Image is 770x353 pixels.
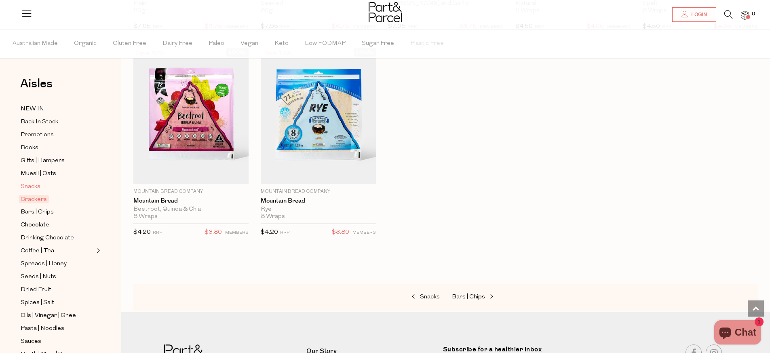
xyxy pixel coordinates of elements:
[21,117,58,127] span: Back In Stock
[113,30,146,58] span: Gluten Free
[21,220,49,230] span: Chocolate
[21,143,94,153] a: Books
[305,30,346,58] span: Low FODMAP
[21,207,54,217] span: Bars | Chips
[21,169,94,179] a: Muesli | Oats
[21,311,76,321] span: Oils | Vinegar | Ghee
[21,337,41,347] span: Sauces
[261,188,376,195] p: Mountain Bread Company
[359,292,440,302] a: Snacks
[21,104,44,114] span: NEW IN
[21,324,64,334] span: Pasta | Noodles
[750,11,757,18] span: 0
[420,294,440,300] span: Snacks
[332,227,349,238] span: $3.80
[133,229,151,235] span: $4.20
[280,230,289,235] small: RRP
[162,30,192,58] span: Dairy Free
[21,156,94,166] a: Gifts | Hampers
[21,156,65,166] span: Gifts | Hampers
[689,11,707,18] span: Login
[21,285,94,295] a: Dried Fruit
[452,294,485,300] span: Bars | Chips
[19,195,49,203] span: Crackers
[21,182,40,192] span: Snacks
[21,233,94,243] a: Drinking Chocolate
[21,298,54,308] span: Spices | Salt
[21,272,94,282] a: Seeds | Nuts
[21,130,94,140] a: Promotions
[21,323,94,334] a: Pasta | Noodles
[21,104,94,114] a: NEW IN
[712,320,764,347] inbox-online-store-chat: Shopify online store chat
[274,30,289,58] span: Keto
[21,220,94,230] a: Chocolate
[240,30,258,58] span: Vegan
[21,298,94,308] a: Spices | Salt
[21,169,56,179] span: Muesli | Oats
[74,30,97,58] span: Organic
[21,246,54,256] span: Coffee | Tea
[13,30,58,58] span: Australian Made
[133,197,249,205] a: Mountain Bread
[410,30,444,58] span: Plastic Free
[209,30,224,58] span: Paleo
[21,207,94,217] a: Bars | Chips
[352,230,376,235] small: MEMBERS
[362,30,394,58] span: Sugar Free
[21,233,74,243] span: Drinking Chocolate
[21,272,56,282] span: Seeds | Nuts
[21,117,94,127] a: Back In Stock
[261,229,278,235] span: $4.20
[21,143,38,153] span: Books
[21,246,94,256] a: Coffee | Tea
[133,213,158,220] span: 8 Wraps
[261,197,376,205] a: Mountain Bread
[21,311,94,321] a: Oils | Vinegar | Ghee
[21,336,94,347] a: Sauces
[21,259,67,269] span: Spreads | Honey
[21,285,51,295] span: Dried Fruit
[153,230,162,235] small: RRP
[20,75,53,93] span: Aisles
[21,182,94,192] a: Snacks
[261,206,376,213] div: Rye
[21,259,94,269] a: Spreads | Honey
[261,213,285,220] span: 8 Wraps
[205,227,222,238] span: $3.80
[452,292,533,302] a: Bars | Chips
[225,230,249,235] small: MEMBERS
[95,246,100,256] button: Expand/Collapse Coffee | Tea
[741,11,749,19] a: 0
[133,188,249,195] p: Mountain Bread Company
[20,78,53,98] a: Aisles
[133,206,249,213] div: Beetroot, Quinoa & Chia
[672,7,716,22] a: Login
[261,48,376,184] img: Mountain Bread
[133,48,249,184] img: Mountain Bread
[369,2,402,22] img: Part&Parcel
[21,194,94,204] a: Crackers
[21,130,54,140] span: Promotions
